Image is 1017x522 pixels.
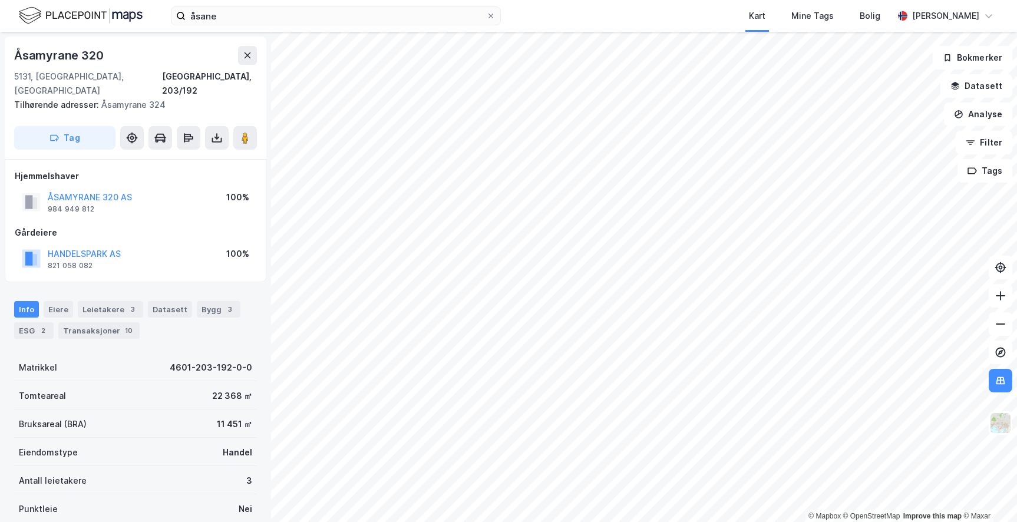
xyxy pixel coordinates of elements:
[48,261,93,270] div: 821 058 082
[226,247,249,261] div: 100%
[212,389,252,403] div: 22 368 ㎡
[19,417,87,431] div: Bruksareal (BRA)
[58,322,140,339] div: Transaksjoner
[989,412,1012,434] img: Z
[37,325,49,336] div: 2
[14,100,101,110] span: Tilhørende adresser:
[956,131,1012,154] button: Filter
[162,70,257,98] div: [GEOGRAPHIC_DATA], 203/192
[940,74,1012,98] button: Datasett
[14,301,39,318] div: Info
[239,502,252,516] div: Nei
[14,46,105,65] div: Åsamyrane 320
[223,445,252,460] div: Handel
[78,301,143,318] div: Leietakere
[14,70,162,98] div: 5131, [GEOGRAPHIC_DATA], [GEOGRAPHIC_DATA]
[903,512,962,520] a: Improve this map
[15,226,256,240] div: Gårdeiere
[224,303,236,315] div: 3
[123,325,135,336] div: 10
[19,445,78,460] div: Eiendomstype
[44,301,73,318] div: Eiere
[860,9,880,23] div: Bolig
[226,190,249,204] div: 100%
[933,46,1012,70] button: Bokmerker
[246,474,252,488] div: 3
[19,474,87,488] div: Antall leietakere
[148,301,192,318] div: Datasett
[749,9,765,23] div: Kart
[843,512,900,520] a: OpenStreetMap
[170,361,252,375] div: 4601-203-192-0-0
[958,465,1017,522] div: Kontrollprogram for chat
[19,502,58,516] div: Punktleie
[14,126,115,150] button: Tag
[217,417,252,431] div: 11 451 ㎡
[912,9,979,23] div: [PERSON_NAME]
[14,98,247,112] div: Åsamyrane 324
[957,159,1012,183] button: Tags
[791,9,834,23] div: Mine Tags
[197,301,240,318] div: Bygg
[19,5,143,26] img: logo.f888ab2527a4732fd821a326f86c7f29.svg
[127,303,138,315] div: 3
[944,103,1012,126] button: Analyse
[186,7,486,25] input: Søk på adresse, matrikkel, gårdeiere, leietakere eller personer
[48,204,94,214] div: 984 949 812
[14,322,54,339] div: ESG
[19,361,57,375] div: Matrikkel
[19,389,66,403] div: Tomteareal
[15,169,256,183] div: Hjemmelshaver
[808,512,841,520] a: Mapbox
[958,465,1017,522] iframe: Chat Widget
